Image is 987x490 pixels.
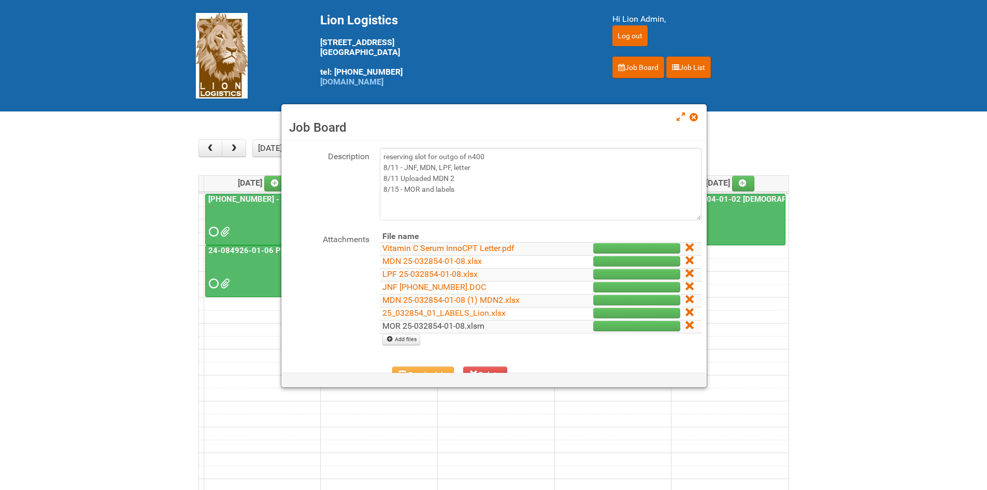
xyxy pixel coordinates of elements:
img: Lion Logistics [196,13,248,99]
a: MOR 25-032854-01-08.xlsm [382,321,484,331]
input: Log out [612,25,648,46]
a: Add an event [732,176,755,191]
a: MDN 25-032854-01-08.xlsx [382,256,482,266]
span: [DATE] [238,178,287,188]
a: 24-084926-01-06 Pack Collab Wand Tint [206,246,356,255]
a: Add files [382,334,420,345]
a: Lion Logistics [196,50,248,60]
span: Labels 24-084926-01-06 Pack Collab Wand Tint - Lion.xlsx MOR 24-084926-01-08.xlsm LPF 24-084926-0... [220,280,227,287]
a: Add an event [264,176,287,191]
button: Delete [463,367,508,382]
h3: Job Board [289,120,699,135]
a: [PHONE_NUMBER] - R+F InnoCPT [205,194,318,246]
a: MDN 25-032854-01-08 (1) MDN2.xlsx [382,295,520,305]
a: Job Board [612,57,664,78]
button: [DATE] [252,139,288,157]
a: Vitamin C Serum InnoCPT Letter.pdf [382,243,514,253]
span: Lion Logistics [320,13,398,27]
span: Requested [209,228,216,235]
a: Job List [666,57,711,78]
textarea: reserving slot for outgo of n400 8/11 - JNF, MDN, LPF, letter 8/11 Uploaded MDN 2 8/15 - MOR and ... [380,148,702,220]
a: 25-039404-01-02 [DEMOGRAPHIC_DATA] Wet Shave SQM [673,194,785,246]
span: [DATE] [706,178,755,188]
a: LPF 25-032854-01-08.xlsx [382,269,478,279]
button: Reschedule [392,367,454,382]
label: Attachments [287,231,369,246]
div: [STREET_ADDRESS] [GEOGRAPHIC_DATA] tel: [PHONE_NUMBER] [320,13,587,87]
span: 25_032854_01_LABELS_Lion.xlsx MOR 25-032854-01-08.xlsm MDN 25-032854-01-08 (1) MDN2.xlsx JNF 25-0... [220,228,227,235]
a: JNF [PHONE_NUMBER].DOC [382,282,486,292]
a: [PHONE_NUMBER] - R+F InnoCPT [206,194,328,204]
label: Description [287,148,369,163]
a: 24-084926-01-06 Pack Collab Wand Tint [205,245,318,297]
a: 25-039404-01-02 [DEMOGRAPHIC_DATA] Wet Shave SQM [674,194,884,204]
th: File name [380,231,556,243]
a: [DOMAIN_NAME] [320,77,383,87]
span: Requested [209,280,216,287]
a: 25_032854_01_LABELS_Lion.xlsx [382,308,506,318]
div: Hi Lion Admin, [612,13,792,25]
